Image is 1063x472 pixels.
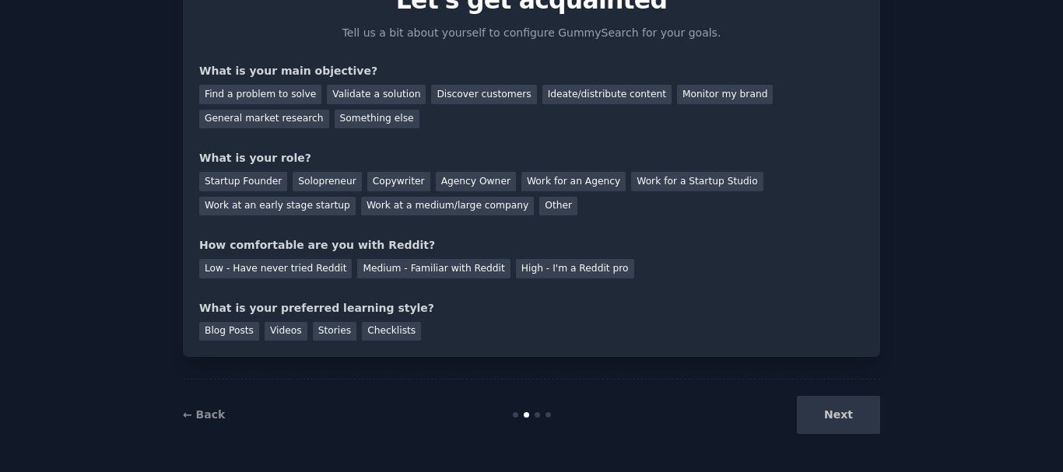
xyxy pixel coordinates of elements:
div: Work for a Startup Studio [631,172,763,191]
div: Videos [265,322,307,341]
div: Something else [335,110,419,129]
div: Find a problem to solve [199,85,321,104]
div: What is your main objective? [199,63,864,79]
div: Work at a medium/large company [361,197,534,216]
div: Solopreneur [293,172,361,191]
div: Other [539,197,577,216]
div: High - I'm a Reddit pro [516,259,634,278]
div: How comfortable are you with Reddit? [199,237,864,253]
div: What is your preferred learning style? [199,300,864,316]
div: Ideate/distribute content [542,85,672,104]
p: Tell us a bit about yourself to configure GummySearch for your goals. [335,25,728,41]
div: Monitor my brand [677,85,773,104]
div: Stories [313,322,356,341]
div: Work at an early stage startup [199,197,356,216]
div: Low - Have never tried Reddit [199,259,352,278]
div: Work for an Agency [521,172,626,191]
div: Copywriter [367,172,430,191]
div: General market research [199,110,329,129]
a: ← Back [183,408,225,421]
div: Checklists [362,322,421,341]
div: Validate a solution [327,85,426,104]
div: Startup Founder [199,172,287,191]
div: What is your role? [199,150,864,166]
div: Medium - Familiar with Reddit [357,259,510,278]
div: Discover customers [431,85,536,104]
div: Blog Posts [199,322,259,341]
div: Agency Owner [436,172,516,191]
